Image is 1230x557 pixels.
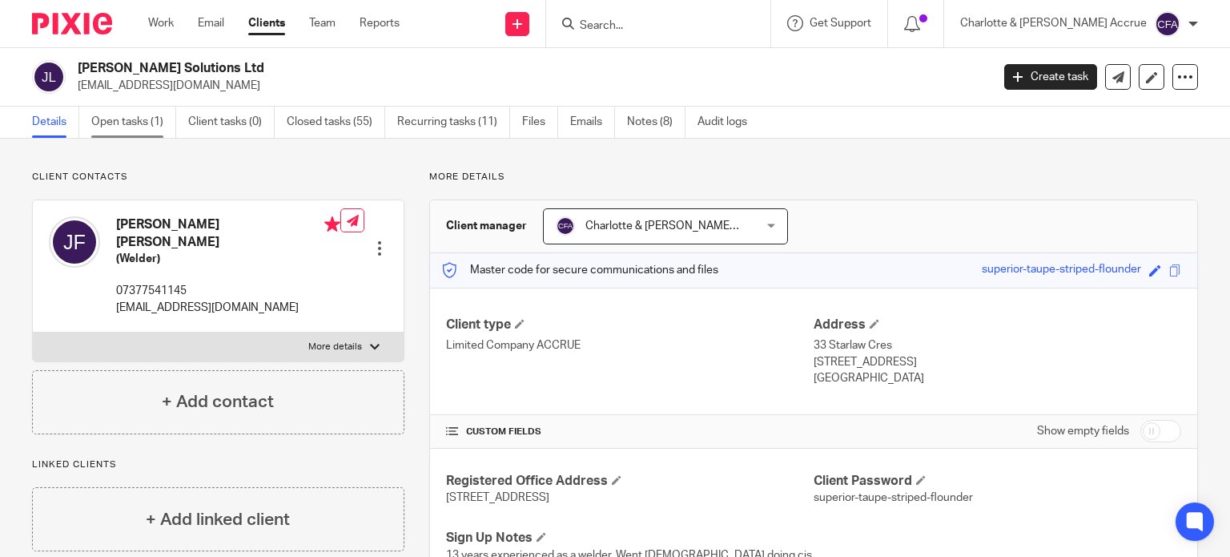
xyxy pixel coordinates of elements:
p: More details [308,341,362,353]
p: Linked clients [32,458,404,471]
p: [EMAIL_ADDRESS][DOMAIN_NAME] [116,300,340,316]
p: Client contacts [32,171,404,184]
p: [STREET_ADDRESS] [814,354,1181,370]
p: Charlotte & [PERSON_NAME] Accrue [960,15,1147,31]
p: Master code for secure communications and files [442,262,718,278]
a: Create task [1004,64,1097,90]
p: 07377541145 [116,283,340,299]
a: Files [522,107,558,138]
h4: [PERSON_NAME] [PERSON_NAME] [116,216,340,251]
p: [GEOGRAPHIC_DATA] [814,370,1181,386]
h3: Client manager [446,218,527,234]
span: Charlotte & [PERSON_NAME] Accrue [585,220,772,232]
h4: Address [814,317,1181,333]
a: Closed tasks (55) [287,107,385,138]
h4: + Add linked client [146,507,290,532]
h4: CUSTOM FIELDS [446,426,814,438]
span: Get Support [810,18,871,29]
p: Limited Company ACCRUE [446,337,814,353]
a: Clients [248,15,285,31]
a: Team [309,15,336,31]
p: More details [429,171,1198,184]
a: Reports [360,15,400,31]
img: svg%3E [1155,11,1180,37]
a: Notes (8) [627,107,685,138]
img: Pixie [32,13,112,34]
h4: Sign Up Notes [446,530,814,547]
input: Search [578,19,722,34]
h4: + Add contact [162,389,274,414]
h5: (Welder) [116,251,340,267]
a: Audit logs [697,107,759,138]
i: Primary [324,216,340,232]
img: svg%3E [556,216,575,236]
a: Email [198,15,224,31]
h4: Client type [446,317,814,333]
a: Open tasks (1) [91,107,176,138]
a: Details [32,107,79,138]
a: Client tasks (0) [188,107,275,138]
p: 33 Starlaw Cres [814,337,1181,353]
span: [STREET_ADDRESS] [446,492,549,503]
img: svg%3E [49,216,100,268]
h4: Registered Office Address [446,473,814,490]
img: svg%3E [32,60,66,94]
a: Recurring tasks (11) [397,107,510,138]
div: superior-taupe-striped-flounder [982,261,1141,280]
p: [EMAIL_ADDRESS][DOMAIN_NAME] [78,78,980,94]
a: Emails [570,107,615,138]
h2: [PERSON_NAME] Solutions Ltd [78,60,800,77]
h4: Client Password [814,473,1181,490]
span: superior-taupe-striped-flounder [814,492,973,503]
label: Show empty fields [1037,423,1129,439]
a: Work [148,15,174,31]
